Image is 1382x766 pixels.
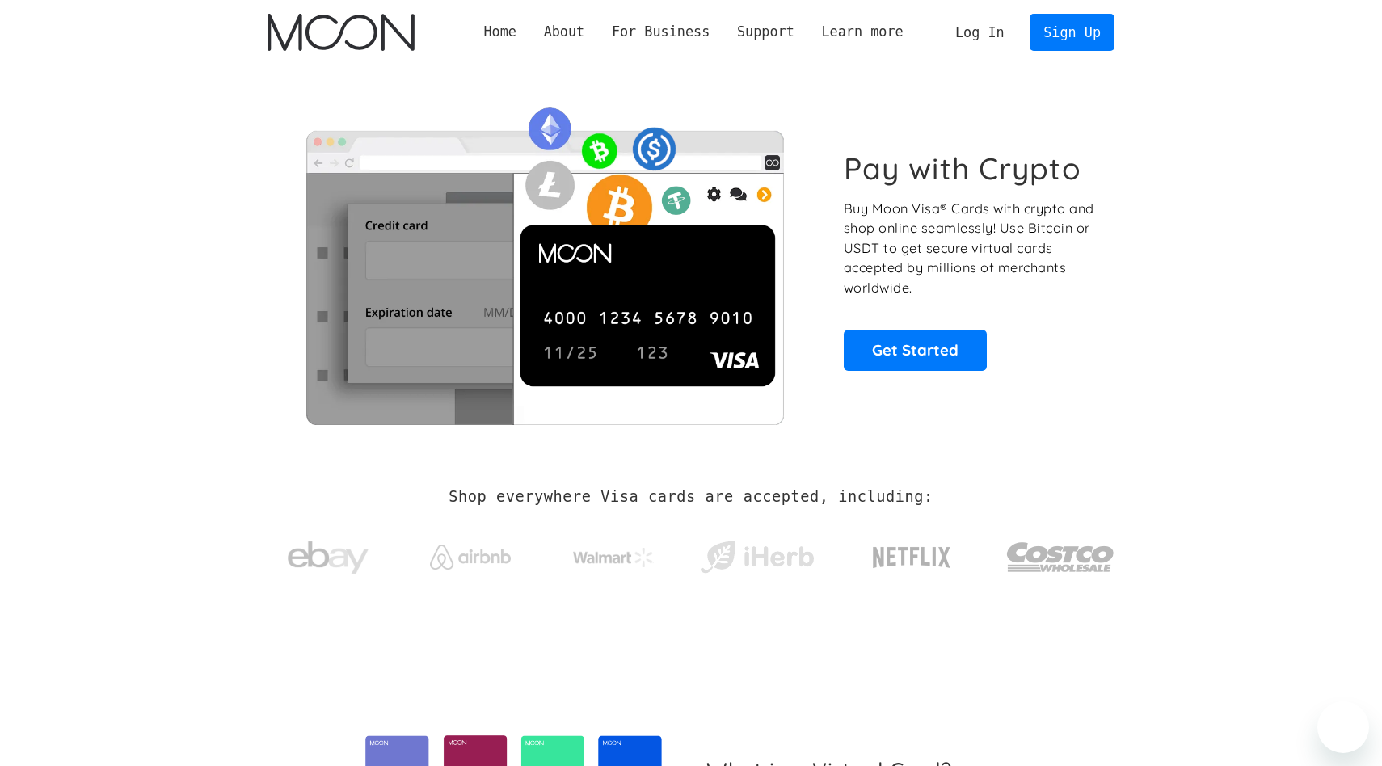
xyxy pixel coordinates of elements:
iframe: Button to launch messaging window [1317,701,1369,753]
div: About [544,22,585,42]
div: Learn more [808,22,917,42]
a: Get Started [844,330,987,370]
a: Home [470,22,530,42]
a: Netflix [840,521,984,586]
a: iHerb [697,520,817,587]
img: iHerb [697,537,817,579]
img: Walmart [573,548,654,567]
a: Log In [942,15,1018,50]
img: ebay [288,532,369,583]
a: Walmart [554,532,674,575]
a: Costco [1006,511,1114,596]
img: Moon Logo [268,14,414,51]
p: Buy Moon Visa® Cards with crypto and shop online seamlessly! Use Bitcoin or USDT to get secure vi... [844,199,1097,298]
div: About [530,22,598,42]
div: Support [737,22,794,42]
div: For Business [598,22,723,42]
a: Sign Up [1030,14,1114,50]
img: Moon Cards let you spend your crypto anywhere Visa is accepted. [268,96,821,424]
h2: Shop everywhere Visa cards are accepted, including: [449,488,933,506]
a: ebay [268,516,388,591]
div: Support [723,22,807,42]
a: home [268,14,414,51]
img: Costco [1006,527,1114,587]
div: For Business [612,22,710,42]
div: Learn more [821,22,903,42]
img: Airbnb [430,545,511,570]
a: Airbnb [411,528,531,578]
h1: Pay with Crypto [844,150,1081,187]
img: Netflix [871,537,952,578]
